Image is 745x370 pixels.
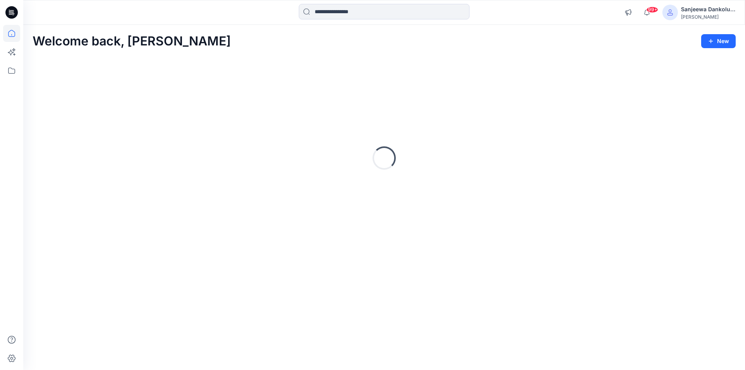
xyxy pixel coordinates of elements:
svg: avatar [667,9,673,16]
button: New [701,34,736,48]
span: 99+ [646,7,658,13]
h2: Welcome back, [PERSON_NAME] [33,34,231,49]
div: [PERSON_NAME] [681,14,735,20]
div: Sanjeewa Dankoluwage [681,5,735,14]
